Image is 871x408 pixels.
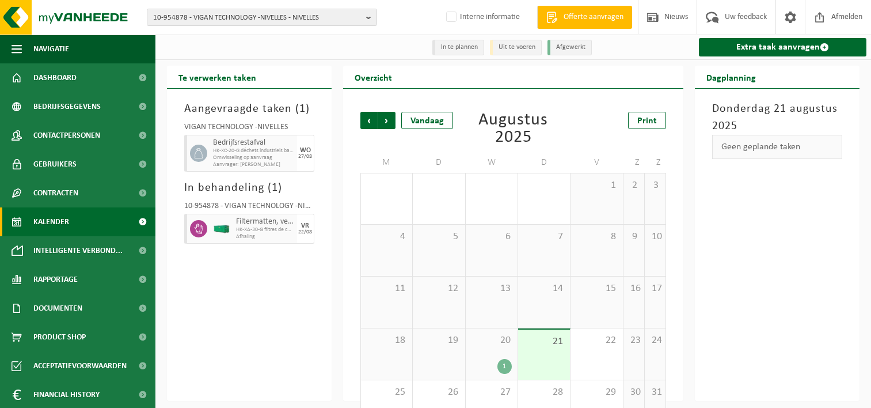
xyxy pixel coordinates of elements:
[299,103,306,115] span: 1
[378,112,395,129] span: Volgende
[236,233,294,240] span: Afhaling
[524,282,564,295] span: 14
[651,231,660,243] span: 10
[712,100,842,135] h3: Donderdag 21 augustus 2025
[298,229,312,235] div: 22/08
[518,152,570,173] td: D
[471,231,512,243] span: 6
[301,222,309,229] div: VR
[419,231,459,243] span: 5
[570,152,623,173] td: V
[184,202,314,214] div: 10-954878 - VIGAN TECHNOLOGY -NIVELLES - NIVELLES
[413,152,465,173] td: D
[153,9,362,27] span: 10-954878 - VIGAN TECHNOLOGY -NIVELLES - NIVELLES
[343,66,404,88] h2: Overzicht
[695,66,767,88] h2: Dagplanning
[712,135,842,159] div: Geen geplande taken
[466,152,518,173] td: W
[651,334,660,347] span: 24
[576,386,617,399] span: 29
[561,12,626,23] span: Offerte aanvragen
[33,179,78,207] span: Contracten
[628,112,666,129] a: Print
[300,147,311,154] div: WO
[576,282,617,295] span: 15
[184,100,314,118] h3: Aangevraagde taken ( )
[213,138,294,148] span: Bedrijfsrestafval
[537,6,632,29] a: Offerte aanvragen
[471,334,512,347] span: 20
[272,182,278,194] span: 1
[651,386,660,399] span: 31
[360,152,413,173] td: M
[471,282,512,295] span: 13
[629,231,638,243] span: 9
[367,334,406,347] span: 18
[419,334,459,347] span: 19
[213,148,294,154] span: HK-XC-20-G déchets industriels banals
[576,334,617,347] span: 22
[629,282,638,295] span: 16
[432,40,484,55] li: In te plannen
[367,231,406,243] span: 4
[651,282,660,295] span: 17
[576,179,617,192] span: 1
[645,152,666,173] td: Z
[167,66,268,88] h2: Te verwerken taken
[33,294,82,323] span: Documenten
[33,121,100,150] span: Contactpersonen
[213,154,294,161] span: Omwisseling op aanvraag
[33,150,77,179] span: Gebruikers
[651,179,660,192] span: 3
[33,63,77,92] span: Dashboard
[33,207,69,236] span: Kalender
[699,38,866,56] a: Extra taak aanvragen
[367,386,406,399] span: 25
[184,179,314,197] h3: In behandeling ( )
[367,282,406,295] span: 11
[629,386,638,399] span: 30
[33,265,78,294] span: Rapportage
[213,225,230,233] img: HK-RS-30-GN-00
[147,9,377,26] button: 10-954878 - VIGAN TECHNOLOGY -NIVELLES - NIVELLES
[401,112,453,129] div: Vandaag
[576,231,617,243] span: 8
[471,386,512,399] span: 27
[298,154,312,160] div: 27/08
[623,152,645,173] td: Z
[629,334,638,347] span: 23
[236,226,294,233] span: HK-XA-30-G filtres de cabine de peinture
[497,359,512,374] div: 1
[547,40,592,55] li: Afgewerkt
[33,92,101,121] span: Bedrijfsgegevens
[213,161,294,168] span: Aanvrager: [PERSON_NAME]
[33,236,123,265] span: Intelligente verbond...
[524,386,564,399] span: 28
[184,123,314,135] div: VIGAN TECHNOLOGY -NIVELLES
[33,323,86,352] span: Product Shop
[490,40,542,55] li: Uit te voeren
[444,9,520,26] label: Interne informatie
[524,231,564,243] span: 7
[419,282,459,295] span: 12
[524,335,564,348] span: 21
[236,217,294,226] span: Filtermatten, verontreinigd met verf
[637,116,657,126] span: Print
[360,112,378,129] span: Vorige
[33,35,69,63] span: Navigatie
[463,112,563,146] div: Augustus 2025
[419,386,459,399] span: 26
[33,352,127,380] span: Acceptatievoorwaarden
[629,179,638,192] span: 2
